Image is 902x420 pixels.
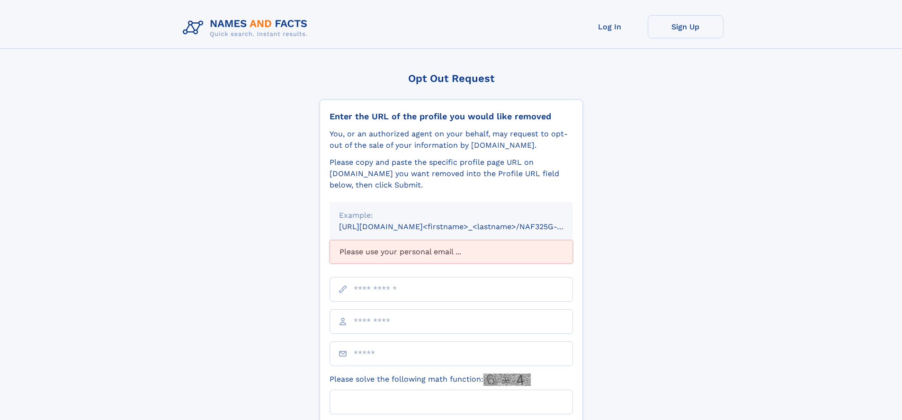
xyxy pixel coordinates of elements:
div: Example: [339,210,563,221]
img: Logo Names and Facts [179,15,315,41]
div: Please use your personal email ... [330,240,573,264]
small: [URL][DOMAIN_NAME]<firstname>_<lastname>/NAF325G-xxxxxxxx [339,222,591,231]
div: Opt Out Request [320,72,583,84]
a: Log In [572,15,648,38]
div: Please copy and paste the specific profile page URL on [DOMAIN_NAME] you want removed into the Pr... [330,157,573,191]
div: You, or an authorized agent on your behalf, may request to opt-out of the sale of your informatio... [330,128,573,151]
a: Sign Up [648,15,723,38]
label: Please solve the following math function: [330,374,531,386]
div: Enter the URL of the profile you would like removed [330,111,573,122]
